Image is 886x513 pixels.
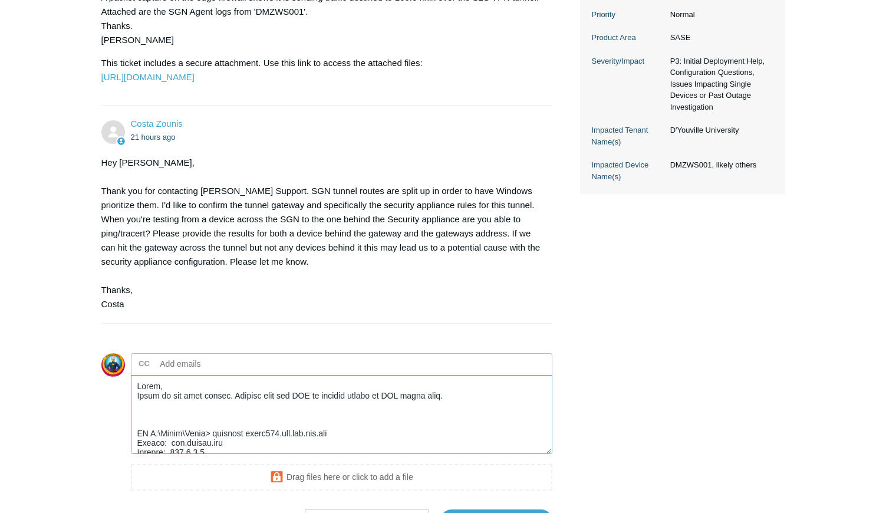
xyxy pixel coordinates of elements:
dd: DMZWS001, likely others [664,159,773,171]
div: Hey [PERSON_NAME], Thank you for contacting [PERSON_NAME] Support. SGN tunnel routes are split up... [101,156,541,311]
p: This ticket includes a secure attachment. Use this link to access the attached files: [101,56,541,84]
dt: Impacted Device Name(s) [592,159,664,182]
dd: Normal [664,9,773,21]
a: Costa Zounis [131,119,183,129]
time: 08/26/2025, 18:29 [131,133,176,142]
input: Add emails [156,355,282,373]
dd: P3: Initial Deployment Help, Configuration Questions, Issues Impacting Single Devices or Past Out... [664,55,773,113]
dd: D'Youville University [664,124,773,136]
dt: Priority [592,9,664,21]
dt: Impacted Tenant Name(s) [592,124,664,147]
dd: SASE [664,32,773,44]
dt: Severity/Impact [592,55,664,67]
textarea: Add your reply [131,375,553,455]
label: CC [139,355,150,373]
a: [URL][DOMAIN_NAME] [101,72,195,82]
dt: Product Area [592,32,664,44]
